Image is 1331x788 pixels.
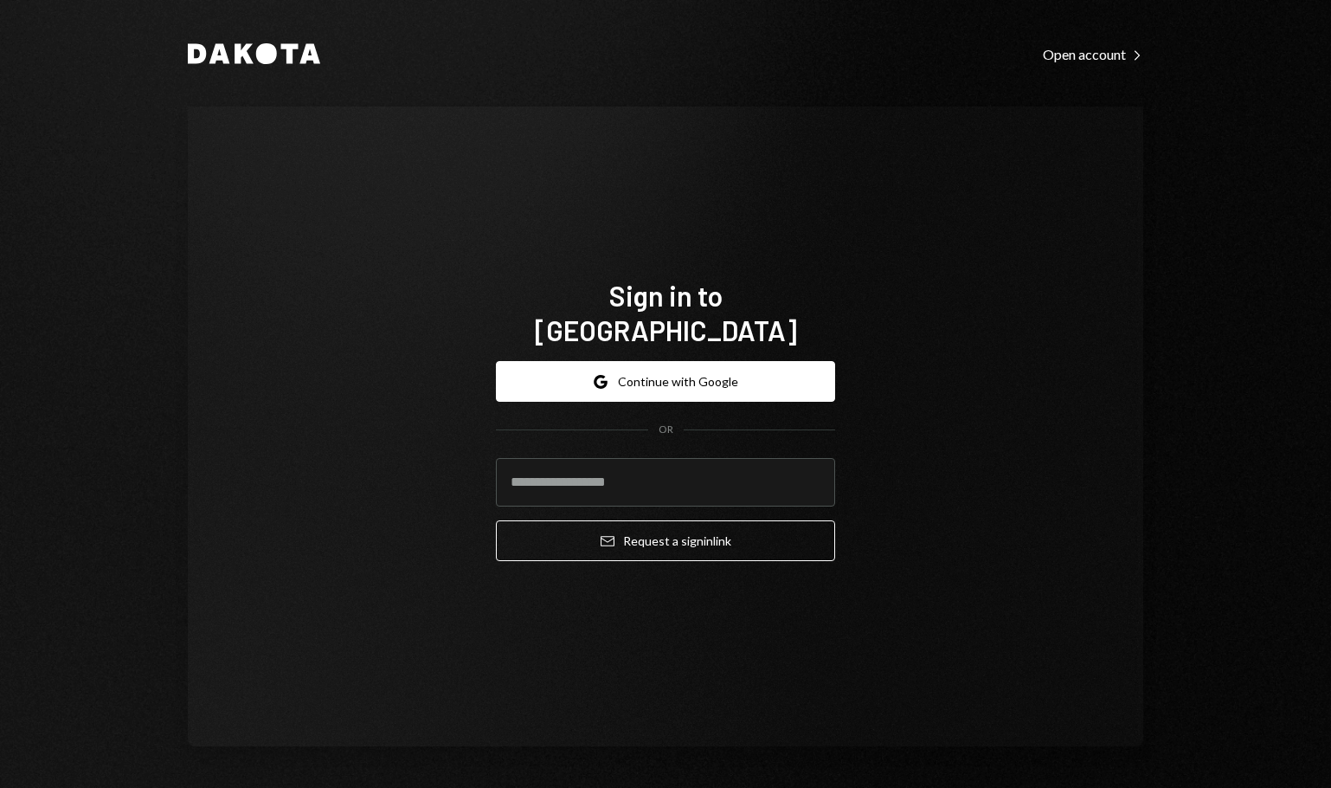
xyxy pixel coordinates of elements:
[496,520,835,561] button: Request a signinlink
[659,423,673,437] div: OR
[1043,46,1143,63] div: Open account
[496,361,835,402] button: Continue with Google
[1043,44,1143,63] a: Open account
[496,278,835,347] h1: Sign in to [GEOGRAPHIC_DATA]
